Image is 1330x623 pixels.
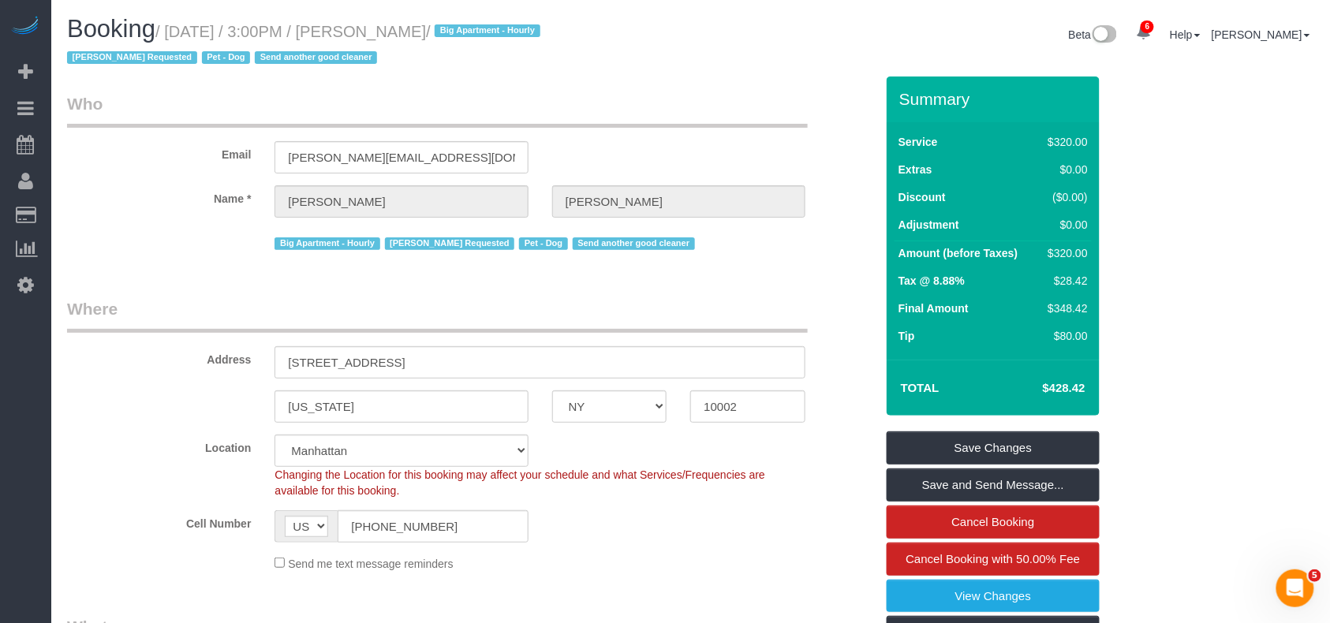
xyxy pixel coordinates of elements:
img: Automaid Logo [9,16,41,38]
div: $348.42 [1042,300,1088,316]
span: Send another good cleaner [573,237,695,250]
input: Email [275,141,528,173]
label: Cell Number [55,510,263,532]
a: View Changes [887,580,1100,613]
span: Cancel Booking with 50.00% Fee [906,552,1081,565]
div: $320.00 [1042,245,1088,261]
div: $0.00 [1042,217,1088,233]
iframe: Intercom live chat [1276,569,1314,607]
input: City [275,390,528,423]
div: ($0.00) [1042,189,1088,205]
input: First Name [275,185,528,218]
label: Email [55,141,263,162]
label: Adjustment [898,217,959,233]
label: Address [55,346,263,367]
a: Beta [1069,28,1118,41]
span: Send another good cleaner [255,51,377,64]
strong: Total [901,381,940,394]
span: [PERSON_NAME] Requested [67,51,197,64]
small: / [DATE] / 3:00PM / [PERSON_NAME] [67,23,545,67]
label: Location [55,435,263,456]
label: Service [898,134,938,150]
span: 5 [1309,569,1321,582]
label: Amount (before Taxes) [898,245,1018,261]
img: New interface [1091,25,1117,46]
legend: Who [67,92,808,128]
span: 6 [1141,21,1154,33]
a: Cancel Booking with 50.00% Fee [887,543,1100,576]
label: Final Amount [898,300,969,316]
h3: Summary [899,90,1092,108]
span: Booking [67,15,155,43]
label: Name * [55,185,263,207]
a: Save and Send Message... [887,468,1100,502]
span: Pet - Dog [519,237,567,250]
span: Big Apartment - Hourly [275,237,379,250]
input: Last Name [552,185,805,218]
a: [PERSON_NAME] [1212,28,1310,41]
a: Save Changes [887,431,1100,464]
span: Pet - Dog [202,51,250,64]
div: $0.00 [1042,162,1088,177]
span: Big Apartment - Hourly [435,24,540,37]
span: Send me text message reminders [288,558,453,570]
div: $28.42 [1042,273,1088,289]
input: Cell Number [338,510,528,543]
label: Discount [898,189,946,205]
input: Zip Code [690,390,805,423]
legend: Where [67,297,808,333]
label: Tax @ 8.88% [898,273,965,289]
label: Tip [898,328,915,344]
div: $80.00 [1042,328,1088,344]
span: [PERSON_NAME] Requested [385,237,515,250]
a: 6 [1128,16,1159,50]
div: $320.00 [1042,134,1088,150]
label: Extras [898,162,932,177]
span: Changing the Location for this booking may affect your schedule and what Services/Frequencies are... [275,468,765,497]
h4: $428.42 [996,382,1085,395]
a: Help [1170,28,1201,41]
a: Cancel Booking [887,505,1100,539]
